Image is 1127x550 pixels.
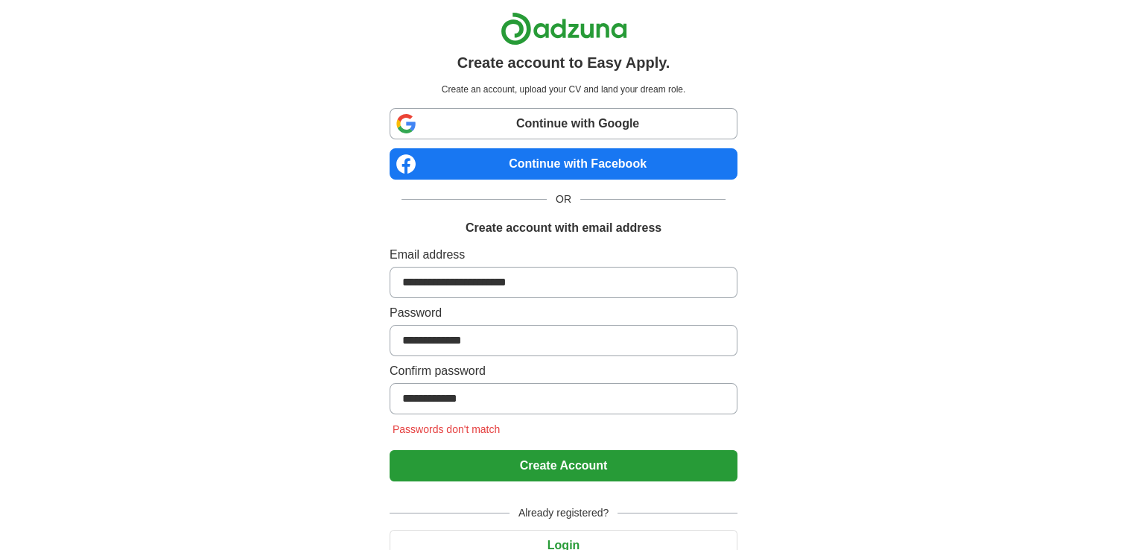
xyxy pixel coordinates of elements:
a: Continue with Facebook [390,148,737,180]
label: Password [390,304,737,322]
span: OR [547,192,580,207]
span: Already registered? [509,505,618,521]
p: Create an account, upload your CV and land your dream role. [393,83,734,96]
a: Continue with Google [390,108,737,139]
img: Adzuna logo [501,12,627,45]
h1: Create account to Easy Apply. [457,51,670,74]
h1: Create account with email address [466,219,661,237]
label: Confirm password [390,362,737,380]
button: Create Account [390,450,737,481]
label: Email address [390,246,737,264]
span: Passwords don't match [390,423,503,435]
